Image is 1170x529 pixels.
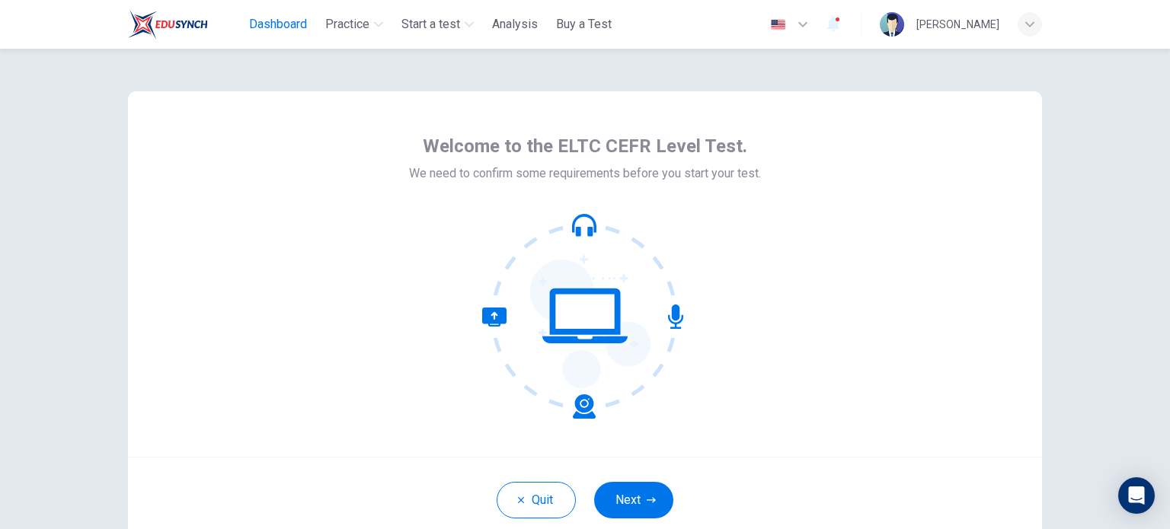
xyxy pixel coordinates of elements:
button: Dashboard [243,11,313,38]
a: ELTC logo [128,9,243,40]
img: en [769,19,788,30]
button: Start a test [395,11,480,38]
span: Start a test [401,15,460,33]
span: Dashboard [249,15,307,33]
span: Analysis [492,15,538,33]
button: Next [594,482,673,518]
span: Welcome to the ELTC CEFR Level Test. [423,134,747,158]
span: We need to confirm some requirements before you start your test. [409,164,761,183]
img: ELTC logo [128,9,208,40]
span: Practice [325,15,369,33]
div: Open Intercom Messenger [1118,477,1155,514]
img: Profile picture [880,12,904,37]
button: Buy a Test [550,11,618,38]
button: Practice [319,11,389,38]
button: Analysis [486,11,544,38]
div: [PERSON_NAME] [916,15,999,33]
button: Quit [497,482,576,518]
span: Buy a Test [556,15,612,33]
